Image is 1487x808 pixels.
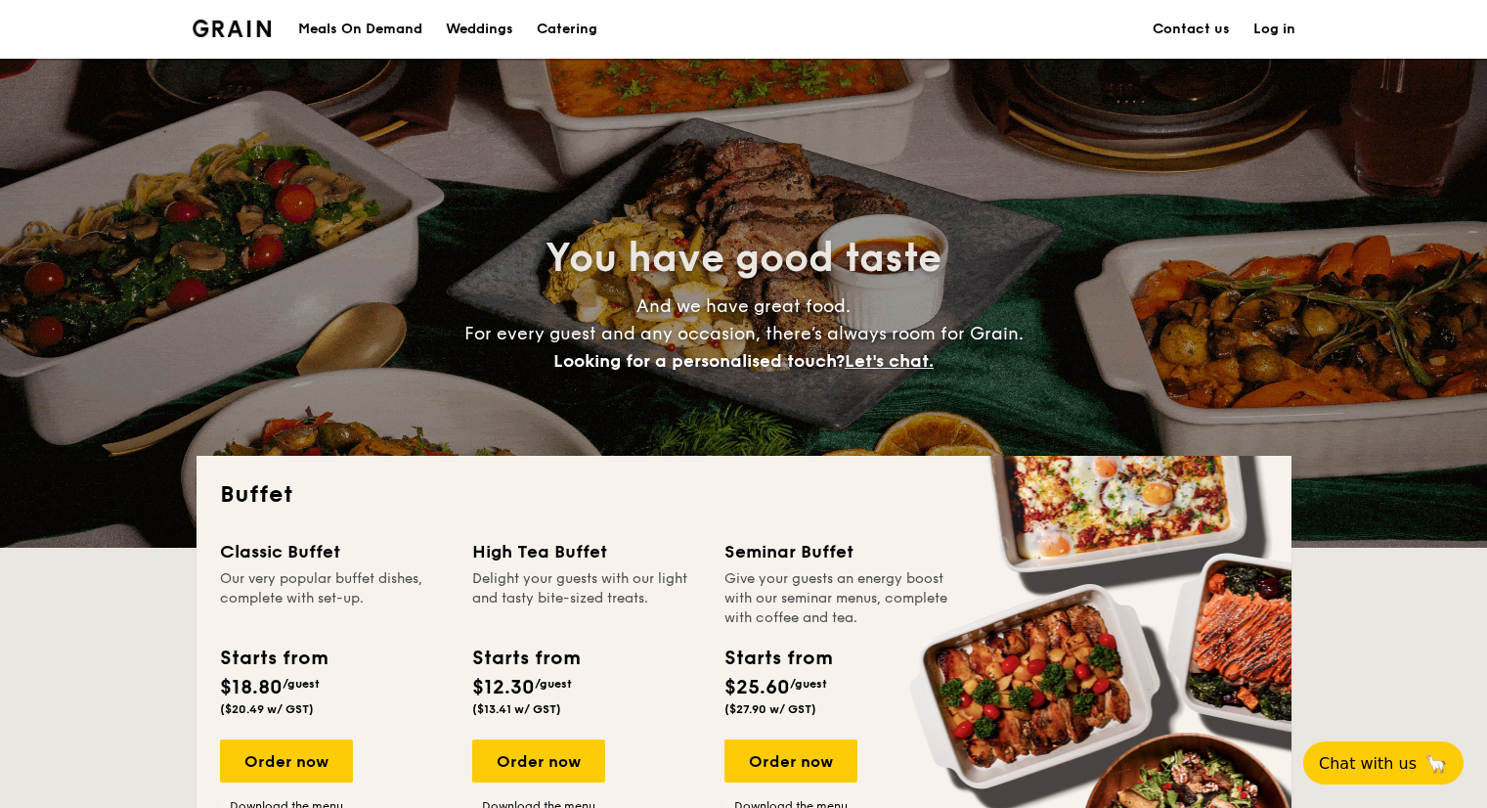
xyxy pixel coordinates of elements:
[724,702,816,716] span: ($27.90 w/ GST)
[472,538,701,565] div: High Tea Buffet
[724,740,857,783] div: Order now
[220,740,353,783] div: Order now
[724,538,953,565] div: Seminar Buffet
[220,569,449,628] div: Our very popular buffet dishes, complete with set-up.
[724,676,790,699] span: $25.60
[472,676,535,699] span: $12.30
[1424,752,1448,775] span: 🦙
[220,538,449,565] div: Classic Buffet
[472,644,579,673] div: Starts from
[724,644,831,673] div: Starts from
[472,702,561,716] span: ($13.41 w/ GST)
[193,20,272,37] img: Grain
[220,644,327,673] div: Starts from
[220,479,1268,511] h2: Buffet
[1319,754,1417,773] span: Chat with us
[220,676,283,699] span: $18.80
[724,569,953,628] div: Give your guests an energy boost with our seminar menus, complete with coffee and tea.
[535,677,572,691] span: /guest
[220,702,314,716] span: ($20.49 w/ GST)
[790,677,827,691] span: /guest
[193,20,272,37] a: Logotype
[1303,741,1464,785] button: Chat with us🦙
[472,569,701,628] div: Delight your guests with our light and tasty bite-sized treats.
[283,677,320,691] span: /guest
[472,740,605,783] div: Order now
[845,350,934,372] span: Let's chat.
